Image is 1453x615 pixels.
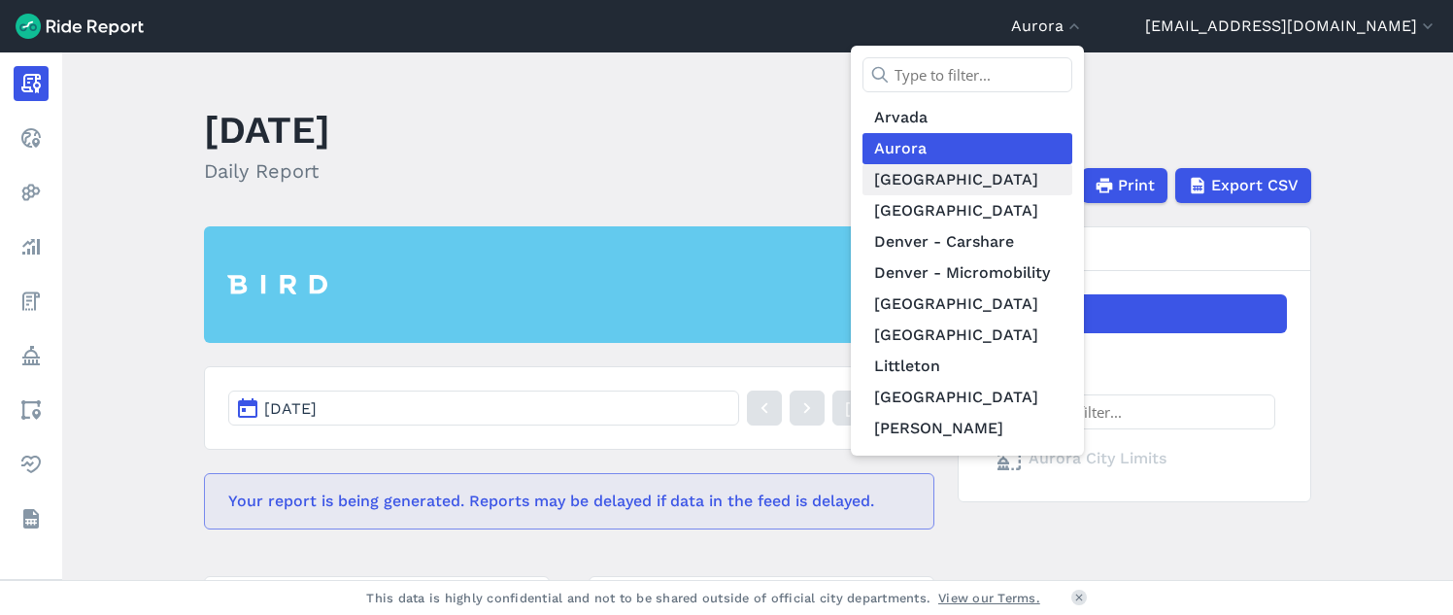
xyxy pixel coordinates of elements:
[862,413,1072,444] a: [PERSON_NAME]
[862,351,1072,382] a: Littleton
[862,164,1072,195] a: [GEOGRAPHIC_DATA]
[862,133,1072,164] a: Aurora
[862,57,1072,92] input: Type to filter...
[862,102,1072,133] a: Arvada
[862,226,1072,257] a: Denver - Carshare
[862,195,1072,226] a: [GEOGRAPHIC_DATA]
[862,382,1072,413] a: [GEOGRAPHIC_DATA]
[862,320,1072,351] a: [GEOGRAPHIC_DATA]
[862,289,1072,320] a: [GEOGRAPHIC_DATA]
[862,257,1072,289] a: Denver - Micromobility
